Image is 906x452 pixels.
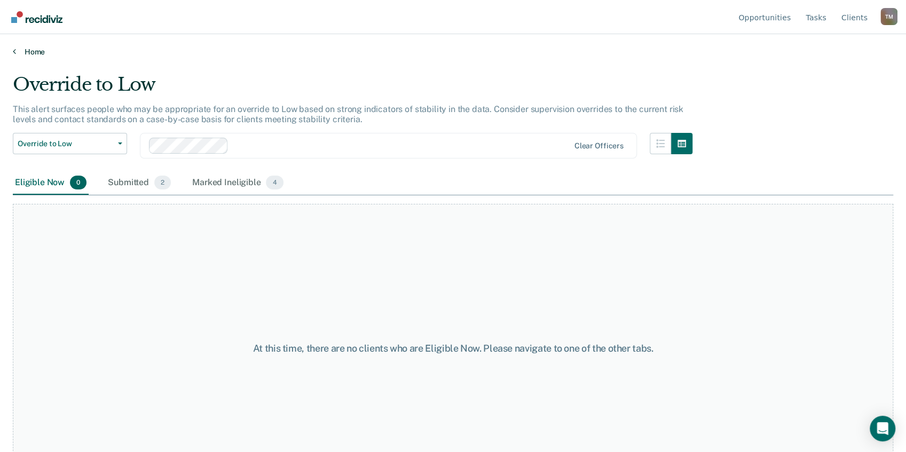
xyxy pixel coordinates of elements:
[233,343,673,354] div: At this time, there are no clients who are Eligible Now. Please navigate to one of the other tabs.
[880,8,897,25] button: Profile dropdown button
[154,176,171,189] span: 2
[13,47,893,57] a: Home
[13,171,89,195] div: Eligible Now0
[870,416,895,441] div: Open Intercom Messenger
[880,8,897,25] div: T M
[70,176,86,189] span: 0
[190,171,286,195] div: Marked Ineligible4
[11,11,62,23] img: Recidiviz
[13,104,683,124] p: This alert surfaces people who may be appropriate for an override to Low based on strong indicato...
[13,133,127,154] button: Override to Low
[106,171,173,195] div: Submitted2
[266,176,283,189] span: 4
[13,74,692,104] div: Override to Low
[574,141,624,150] div: Clear officers
[18,139,114,148] span: Override to Low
